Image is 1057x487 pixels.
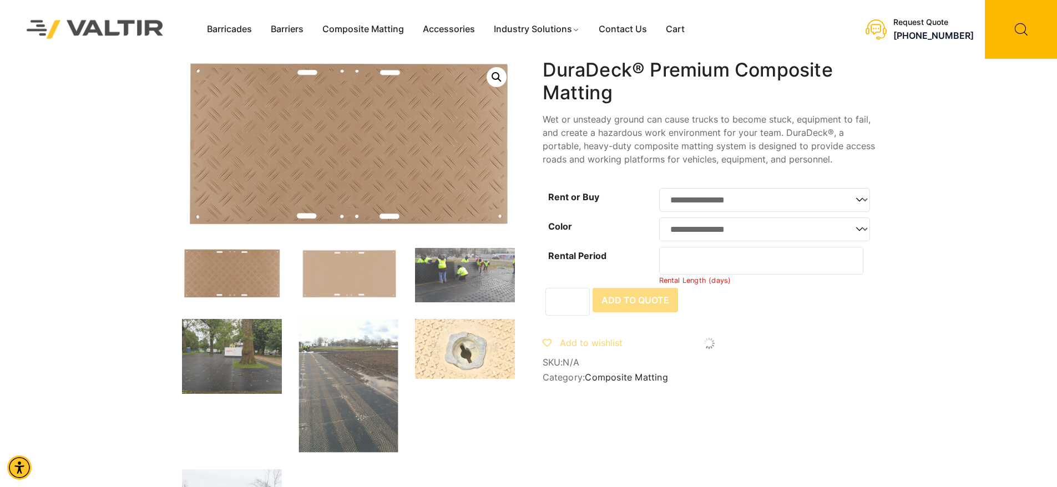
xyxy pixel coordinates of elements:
span: Category: [543,372,876,383]
a: Barriers [261,21,313,38]
input: Product quantity [545,288,590,316]
a: Industry Solutions [484,21,589,38]
a: Composite Matting [585,372,667,383]
img: A muddy construction site with a temporary walkway made of interlocking panels, leading to a gras... [299,319,398,453]
img: A large white generator is parked on a black mat surface in a park, surrounded by trees and a few... [182,319,282,394]
label: Color [548,221,572,232]
span: N/A [563,357,579,368]
th: Rental Period [543,244,659,288]
small: Rental Length (days) [659,276,731,285]
a: Open this option [487,67,507,87]
a: Cart [656,21,694,38]
a: Barricades [198,21,261,38]
img: Workers in bright yellow vests are assembling large black panels on a grassy area, preparing for ... [415,248,515,302]
label: Rent or Buy [548,191,599,202]
a: call (888) 496-3625 [893,30,974,41]
span: SKU: [543,357,876,368]
div: Accessibility Menu [7,455,32,480]
img: A flat, beige surface with a textured pattern and multiple holes for mounting or attachment. [299,248,398,300]
img: DuraDeck-rugged-w-hand-holds.jpg [182,248,282,300]
input: Number [659,247,864,275]
p: Wet or unsteady ground can cause trucks to become stuck, equipment to fail, and create a hazardou... [543,113,876,166]
a: Contact Us [589,21,656,38]
a: Composite Matting [313,21,413,38]
button: Add to Quote [593,288,678,312]
h1: DuraDeck® Premium Composite Matting [543,59,876,104]
a: Accessories [413,21,484,38]
div: Request Quote [893,18,974,27]
img: A close-up of a circular metal fixture with a keyhole, surrounded by a textured surface featuring... [415,319,515,379]
img: Valtir Rentals [12,6,178,53]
